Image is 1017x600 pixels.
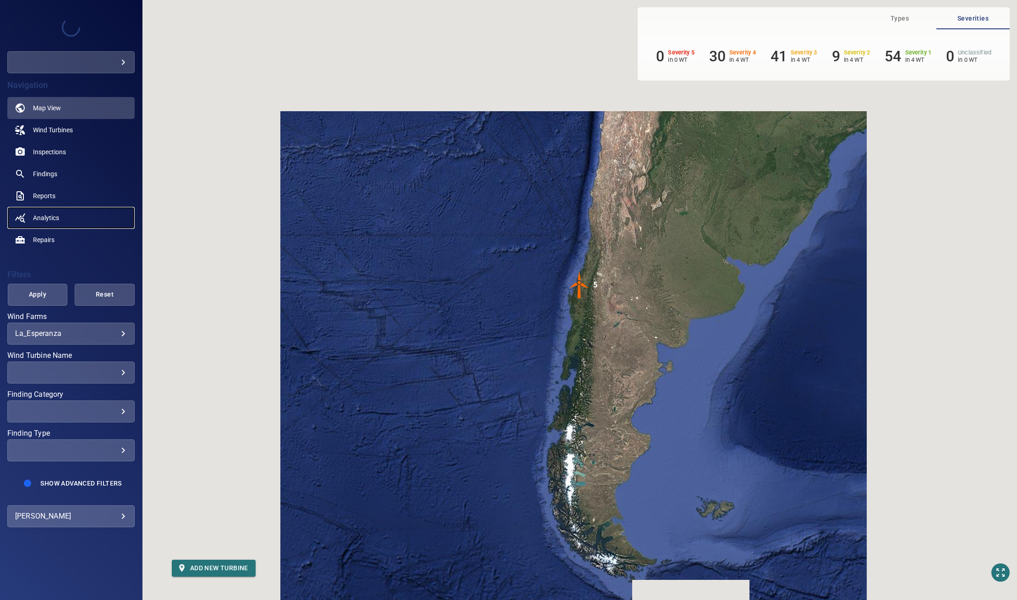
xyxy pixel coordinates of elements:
[33,125,73,135] span: Wind Turbines
[656,48,664,65] h6: 0
[7,362,135,384] div: Wind Turbine Name
[729,56,756,63] p: in 4 WT
[33,235,55,244] span: Repairs
[844,49,870,56] h6: Severity 2
[8,284,68,306] button: Apply
[7,141,135,163] a: inspections noActive
[33,213,59,222] span: Analytics
[7,229,135,251] a: repairs noActive
[656,48,694,65] li: Severity 5
[566,271,593,299] img: windFarmIconCat4.svg
[958,56,991,63] p: in 0 WT
[946,48,954,65] h6: 0
[7,97,135,119] a: map active
[7,430,135,437] label: Finding Type
[905,49,932,56] h6: Severity 1
[844,56,870,63] p: in 4 WT
[35,476,127,491] button: Show Advanced Filters
[7,119,135,141] a: windturbines noActive
[832,48,840,65] h6: 9
[729,49,756,56] h6: Severity 4
[40,480,121,487] span: Show Advanced Filters
[7,81,135,90] h4: Navigation
[7,313,135,320] label: Wind Farms
[7,400,135,422] div: Finding Category
[566,271,593,300] gmp-advanced-marker: 5
[869,13,931,24] span: Types
[885,48,901,65] h6: 54
[86,289,123,300] span: Reset
[832,48,870,65] li: Severity 2
[15,509,127,524] div: [PERSON_NAME]
[179,562,248,574] span: Add new turbine
[7,207,135,229] a: analytics noActive
[33,191,55,200] span: Reports
[7,185,135,207] a: reports noActive
[33,169,57,178] span: Findings
[791,56,817,63] p: in 4 WT
[33,147,66,157] span: Inspections
[7,323,135,345] div: Wind Farms
[905,56,932,63] p: in 4 WT
[668,49,694,56] h6: Severity 5
[172,560,256,577] button: Add new turbine
[946,48,991,65] li: Severity Unclassified
[593,271,597,299] div: 5
[15,329,127,338] div: La_Esperanza
[791,49,817,56] h6: Severity 3
[771,48,817,65] li: Severity 3
[958,49,991,56] h6: Unclassified
[7,391,135,398] label: Finding Category
[33,103,61,113] span: Map View
[7,270,135,279] h4: Filters
[75,284,135,306] button: Reset
[771,48,787,65] h6: 41
[709,48,756,65] li: Severity 4
[668,56,694,63] p: in 0 WT
[7,163,135,185] a: findings noActive
[7,439,135,461] div: Finding Type
[709,48,726,65] h6: 30
[19,289,56,300] span: Apply
[885,48,931,65] li: Severity 1
[942,13,1004,24] span: Severities
[7,352,135,359] label: Wind Turbine Name
[7,51,135,73] div: ghivspetroquim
